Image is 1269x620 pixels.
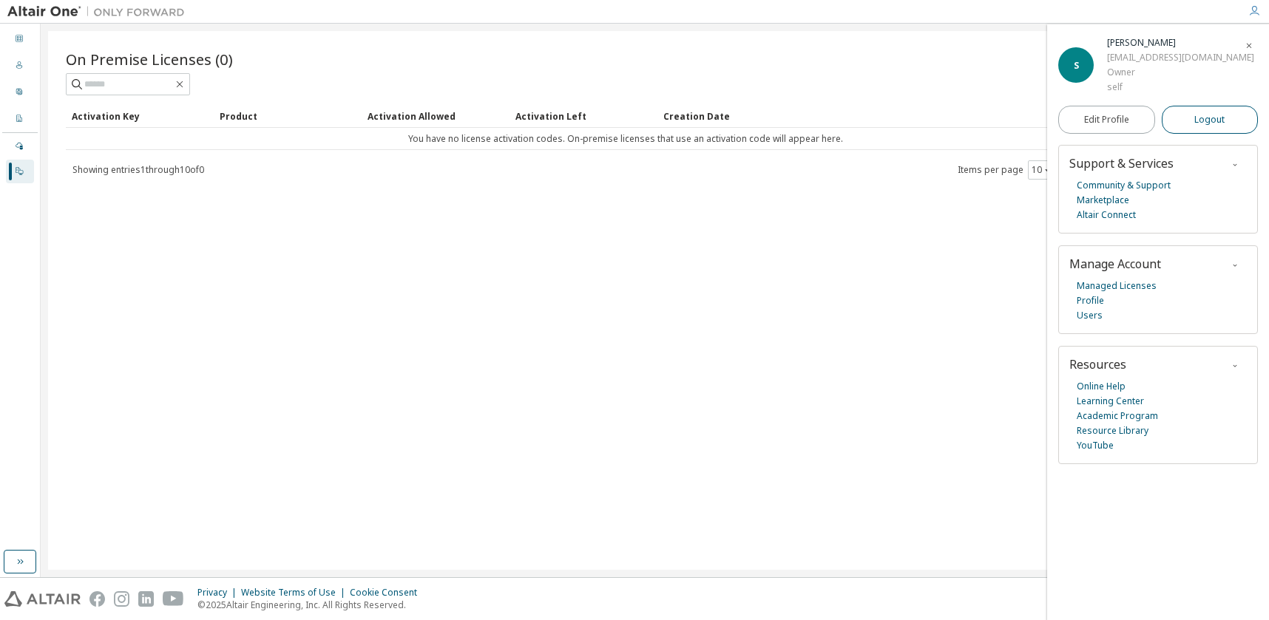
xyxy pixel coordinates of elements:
[6,27,34,51] div: Dashboard
[66,128,1185,150] td: You have no license activation codes. On-premise licenses that use an activation code will appear...
[1107,80,1254,95] div: self
[1069,356,1126,372] span: Resources
[1077,409,1158,423] a: Academic Program
[1107,35,1254,50] div: Suvarna Ghaisas
[138,591,154,607] img: linkedin.svg
[241,587,350,599] div: Website Terms of Use
[66,49,233,69] span: On Premise Licenses (0)
[7,4,192,19] img: Altair One
[1077,308,1103,323] a: Users
[515,104,652,128] div: Activation Left
[1107,65,1254,80] div: Owner
[1162,106,1259,134] button: Logout
[1194,112,1225,127] span: Logout
[114,591,129,607] img: instagram.svg
[6,134,34,158] div: Managed
[72,163,204,176] span: Showing entries 1 through 10 of 0
[1077,379,1126,394] a: Online Help
[1077,178,1171,193] a: Community & Support
[6,54,34,78] div: Users
[350,587,426,599] div: Cookie Consent
[6,81,34,104] div: User Profile
[6,107,34,131] div: Company Profile
[220,104,356,128] div: Product
[1077,394,1144,409] a: Learning Center
[958,160,1055,180] span: Items per page
[1107,50,1254,65] div: [EMAIL_ADDRESS][DOMAIN_NAME]
[663,104,1179,128] div: Creation Date
[1077,423,1148,438] a: Resource Library
[1077,293,1104,308] a: Profile
[1058,106,1155,134] a: Edit Profile
[197,587,241,599] div: Privacy
[1077,193,1129,208] a: Marketplace
[1069,155,1174,171] span: Support & Services
[1077,438,1114,453] a: YouTube
[1074,59,1079,72] span: S
[368,104,504,128] div: Activation Allowed
[1077,208,1136,222] a: Altair Connect
[1084,114,1129,126] span: Edit Profile
[6,160,34,183] div: On Prem
[1032,164,1052,176] button: 10
[1077,279,1157,293] a: Managed Licenses
[72,104,208,128] div: Activation Key
[4,591,81,607] img: altair_logo.svg
[163,591,184,607] img: youtube.svg
[89,591,105,607] img: facebook.svg
[1069,256,1161,272] span: Manage Account
[197,599,426,611] p: © 2025 Altair Engineering, Inc. All Rights Reserved.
